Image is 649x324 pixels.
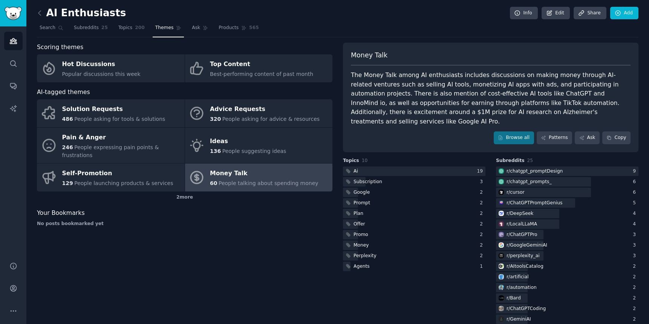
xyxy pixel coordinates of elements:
div: r/ Bard [507,295,521,302]
div: r/ ChatGPTCoding [507,305,546,312]
a: Plan2 [343,209,485,218]
div: r/ cursor [507,189,525,196]
a: AItoolsCatalogr/AItoolsCatalog2 [496,262,638,271]
div: Top Content [210,59,313,71]
a: Pain & Anger246People expressing pain points & frustrations [37,128,185,164]
a: Products565 [216,22,261,37]
div: 2 [480,242,485,249]
div: r/ artificial [507,274,529,281]
div: Google [354,189,370,196]
div: r/ ChatGPTPromptGenius [507,200,562,207]
a: Ai19 [343,167,485,176]
span: Subreddits [74,25,99,31]
div: r/ perplexity_ai [507,253,540,259]
a: Ideas136People suggesting ideas [185,128,333,164]
span: 320 [210,116,221,122]
a: ChatGPTPror/ChatGPTPro3 [496,230,638,239]
div: r/ DeepSeek [507,210,533,217]
span: Popular discussions this week [62,71,141,77]
span: 25 [101,25,108,31]
div: 2 [633,263,638,270]
div: 5 [633,200,638,207]
a: Advice Requests320People asking for advice & resources [185,99,333,127]
a: artificialr/artificial2 [496,272,638,282]
a: Subscription3 [343,177,485,187]
div: Hot Discussions [62,59,141,71]
div: 2 [480,189,485,196]
div: Money Talk [210,168,318,180]
div: Agents [354,263,370,270]
a: Share [574,7,606,20]
img: AItoolsCatalog [499,264,504,269]
span: 60 [210,180,217,186]
span: 200 [135,25,145,31]
img: ChatGPTPro [499,232,504,237]
a: DeepSeekr/DeepSeek4 [496,209,638,218]
a: Prompt2 [343,198,485,208]
span: Scoring themes [37,43,83,52]
div: 2 [480,200,485,207]
div: Money [354,242,369,249]
a: Edit [542,7,570,20]
div: 4 [633,210,638,217]
div: Prompt [354,200,370,207]
span: People suggesting ideas [222,148,286,154]
div: 4 [633,221,638,228]
img: LocalLLaMA [499,221,504,227]
a: Agents1 [343,262,485,271]
span: Search [40,25,55,31]
img: automation [499,285,504,290]
span: 10 [362,158,368,163]
a: Ask [575,131,600,144]
div: Self-Promotion [62,168,173,180]
div: 19 [477,168,485,175]
a: Subreddits25 [71,22,110,37]
div: Solution Requests [62,103,165,116]
span: AI-tagged themes [37,88,90,97]
span: 246 [62,144,73,150]
a: Info [510,7,538,20]
a: Browse all [494,131,534,144]
button: Copy [602,131,631,144]
a: Offer2 [343,219,485,229]
span: Topics [118,25,132,31]
div: Ideas [210,136,286,148]
div: Subscription [354,179,382,185]
div: The Money Talk among AI enthusiasts includes discussions on making money through AI-related ventu... [351,71,631,126]
a: ChatGPTPromptGeniusr/ChatGPTPromptGenius5 [496,198,638,208]
a: GoogleGeminiAIr/GoogleGeminiAI3 [496,241,638,250]
a: Add [610,7,638,20]
span: Your Bookmarks [37,208,85,218]
img: GummySearch logo [5,7,22,20]
a: chatgpt_prompts_r/chatgpt_prompts_6 [496,177,638,187]
a: cursorr/cursor6 [496,188,638,197]
span: People expressing pain points & frustrations [62,144,159,158]
div: 3 [633,231,638,238]
a: ChatGPTCodingr/ChatGPTCoding2 [496,304,638,313]
a: chatgpt_promptDesignr/chatgpt_promptDesign9 [496,167,638,176]
span: Best-performing content of past month [210,71,313,77]
div: Perplexity [354,253,377,259]
div: r/ chatgpt_promptDesign [507,168,563,175]
span: Products [219,25,239,31]
a: perplexity_air/perplexity_ai3 [496,251,638,261]
span: People asking for advice & resources [222,116,320,122]
img: chatgpt_prompts_ [499,179,504,184]
a: Search [37,22,66,37]
div: Ai [354,168,358,175]
div: r/ ChatGPTPro [507,231,537,238]
img: GoogleGeminiAI [499,242,504,248]
a: Topics200 [116,22,147,37]
img: ChatGPTCoding [499,306,504,311]
div: r/ GeminiAI [507,316,531,323]
span: 486 [62,116,73,122]
span: Subreddits [496,157,525,164]
div: 2 [480,210,485,217]
a: GeminiAIr/GeminiAI2 [496,315,638,324]
div: 2 more [37,191,332,204]
div: 6 [633,189,638,196]
a: Perplexity2 [343,251,485,261]
div: 2 [480,221,485,228]
a: Promo2 [343,230,485,239]
a: Money2 [343,241,485,250]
